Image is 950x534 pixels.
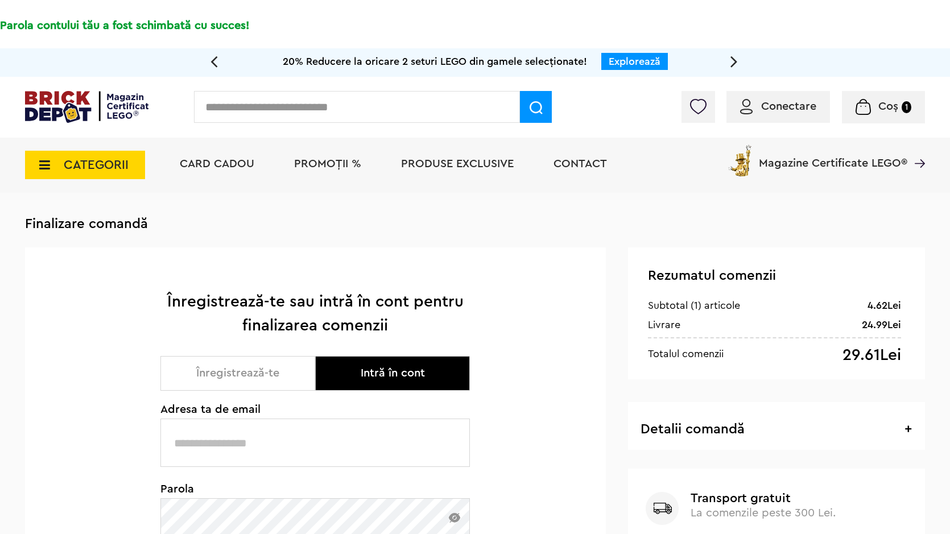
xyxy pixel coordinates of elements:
a: Card Cadou [180,158,254,169]
div: 29.61Lei [842,347,901,363]
span: 20% Reducere la oricare 2 seturi LEGO din gamele selecționate! [283,56,587,67]
span: Parola [160,483,470,495]
span: Rezumatul comenzii [648,269,776,283]
span: + [904,423,912,436]
div: Subtotal (1) articole [648,299,740,312]
b: Transport gratuit [691,492,917,504]
span: La comenzile peste 300 Lei. [691,507,836,519]
span: CATEGORII [64,159,129,171]
div: Totalul comenzii [648,347,724,361]
div: Livrare [648,318,680,332]
button: Intră în cont [315,356,470,391]
a: Contact [554,158,607,169]
a: Conectare [740,101,816,112]
span: Conectare [761,101,816,112]
h3: Finalizare comandă [25,216,925,233]
button: Înregistrează-te [160,356,315,391]
a: Produse exclusive [401,158,514,169]
a: Magazine Certificate LEGO® [907,143,925,154]
span: Adresa ta de email [160,404,470,415]
span: Coș [878,101,898,112]
h1: Înregistrează-te sau intră în cont pentru finalizarea comenzii [160,289,470,337]
span: Magazine Certificate LEGO® [759,143,907,169]
h3: Detalii comandă [641,423,912,437]
small: 1 [902,101,911,113]
a: Explorează [609,56,660,67]
a: PROMOȚII % [294,158,361,169]
div: 4.62Lei [868,299,901,312]
div: 24.99Lei [862,318,901,332]
img: Transport gratuit [646,492,679,525]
